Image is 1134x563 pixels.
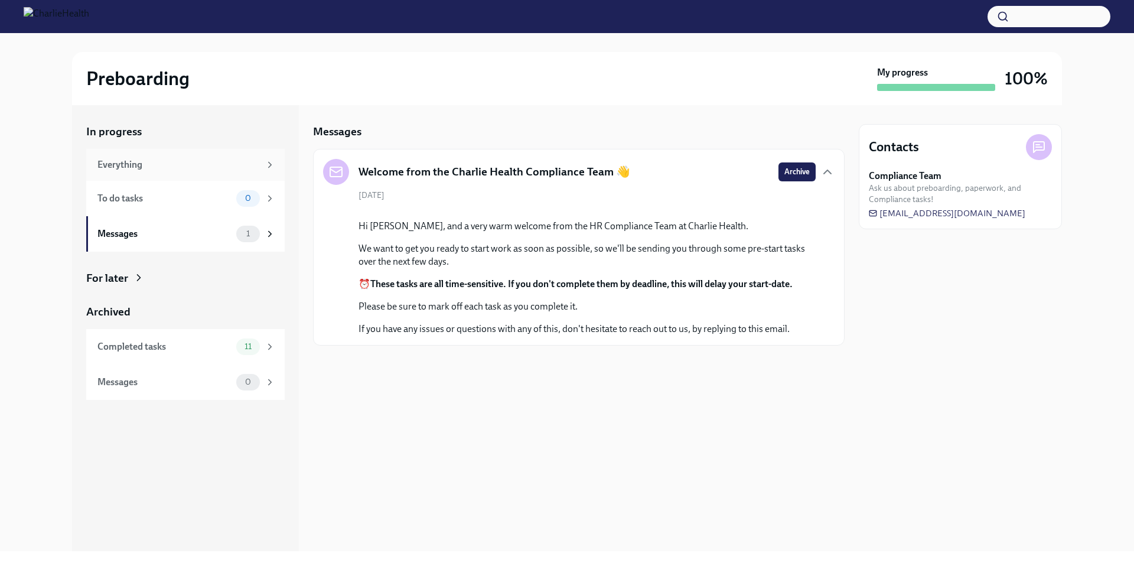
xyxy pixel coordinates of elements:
[359,242,816,268] p: We want to get you ready to start work as soon as possible, so we'll be sending you through some ...
[86,271,128,286] div: For later
[86,329,285,365] a: Completed tasks11
[97,376,232,389] div: Messages
[359,300,816,313] p: Please be sure to mark off each task as you complete it.
[359,164,630,180] h5: Welcome from the Charlie Health Compliance Team 👋
[97,192,232,205] div: To do tasks
[237,342,259,351] span: 11
[370,278,793,289] strong: These tasks are all time-sensitive. If you don't complete them by deadline, this will delay your ...
[1005,68,1048,89] h3: 100%
[784,166,810,178] span: Archive
[97,227,232,240] div: Messages
[238,377,258,386] span: 0
[97,340,232,353] div: Completed tasks
[778,162,816,181] button: Archive
[359,220,816,233] p: Hi [PERSON_NAME], and a very warm welcome from the HR Compliance Team at Charlie Health.
[869,183,1052,205] span: Ask us about preboarding, paperwork, and Compliance tasks!
[239,229,257,238] span: 1
[877,66,928,79] strong: My progress
[86,149,285,181] a: Everything
[24,7,89,26] img: CharlieHealth
[86,304,285,320] a: Archived
[869,138,919,156] h4: Contacts
[313,124,361,139] h5: Messages
[86,181,285,216] a: To do tasks0
[238,194,258,203] span: 0
[359,323,816,336] p: If you have any issues or questions with any of this, don't hesitate to reach out to us, by reply...
[86,365,285,400] a: Messages0
[359,278,816,291] p: ⏰
[359,190,384,201] span: [DATE]
[86,124,285,139] a: In progress
[869,207,1025,219] a: [EMAIL_ADDRESS][DOMAIN_NAME]
[86,67,190,90] h2: Preboarding
[869,170,941,183] strong: Compliance Team
[86,216,285,252] a: Messages1
[86,271,285,286] a: For later
[97,158,260,171] div: Everything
